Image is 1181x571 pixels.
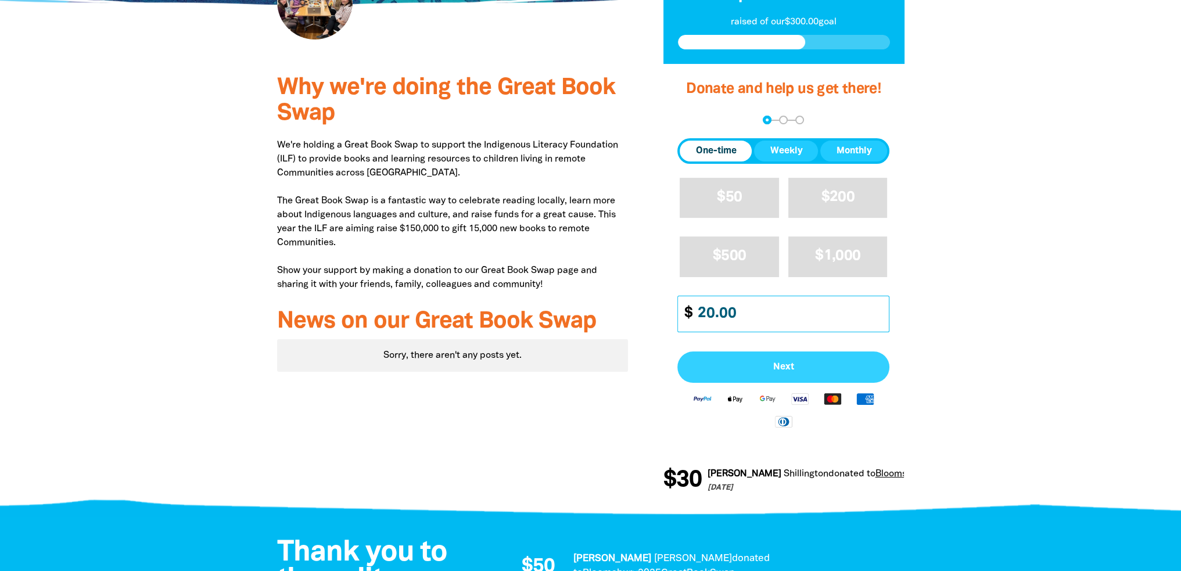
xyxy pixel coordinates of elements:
[784,392,816,405] img: Visa logo
[654,554,731,563] em: [PERSON_NAME]
[719,392,751,405] img: Apple Pay logo
[573,554,651,563] em: [PERSON_NAME]
[677,351,889,383] button: Pay with Credit Card
[754,141,818,161] button: Weekly
[788,236,888,276] button: $1,000
[690,470,763,478] em: [PERSON_NAME]
[680,141,752,161] button: One-time
[645,469,684,492] span: $30
[717,191,742,204] span: $50
[277,339,629,372] div: Sorry, there aren't any posts yet.
[680,236,779,276] button: $500
[695,144,736,158] span: One-time
[763,116,771,124] button: Navigate to step 1 of 3 to enter your donation amount
[821,191,855,204] span: $200
[690,483,998,494] p: [DATE]
[816,392,849,405] img: Mastercard logo
[788,178,888,218] button: $200
[766,470,810,478] em: Shillington
[680,178,779,218] button: $50
[277,138,629,292] p: We're holding a Great Book Swap to support the Indigenous Literacy Foundation (ILF) to provide bo...
[836,144,871,158] span: Monthly
[690,362,877,372] span: Next
[751,392,784,405] img: Google Pay logo
[779,116,788,124] button: Navigate to step 2 of 3 to enter your details
[770,144,802,158] span: Weekly
[678,296,692,332] span: $
[686,82,881,96] span: Donate and help us get there!
[815,249,860,263] span: $1,000
[857,470,998,478] a: Bloomsbury2025GreatBookSwap
[690,296,889,332] input: Enter custom amount
[849,392,881,405] img: American Express logo
[277,339,629,372] div: Paginated content
[686,392,719,405] img: Paypal logo
[678,15,890,29] p: raised of our $300.00 goal
[795,116,804,124] button: Navigate to step 3 of 3 to enter your payment details
[277,77,615,124] span: Why we're doing the Great Book Swap
[677,138,889,164] div: Donation frequency
[810,470,857,478] span: donated to
[767,415,800,428] img: Diners Club logo
[663,462,904,499] div: Donation stream
[677,383,889,437] div: Available payment methods
[820,141,887,161] button: Monthly
[277,309,629,335] h3: News on our Great Book Swap
[713,249,746,263] span: $500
